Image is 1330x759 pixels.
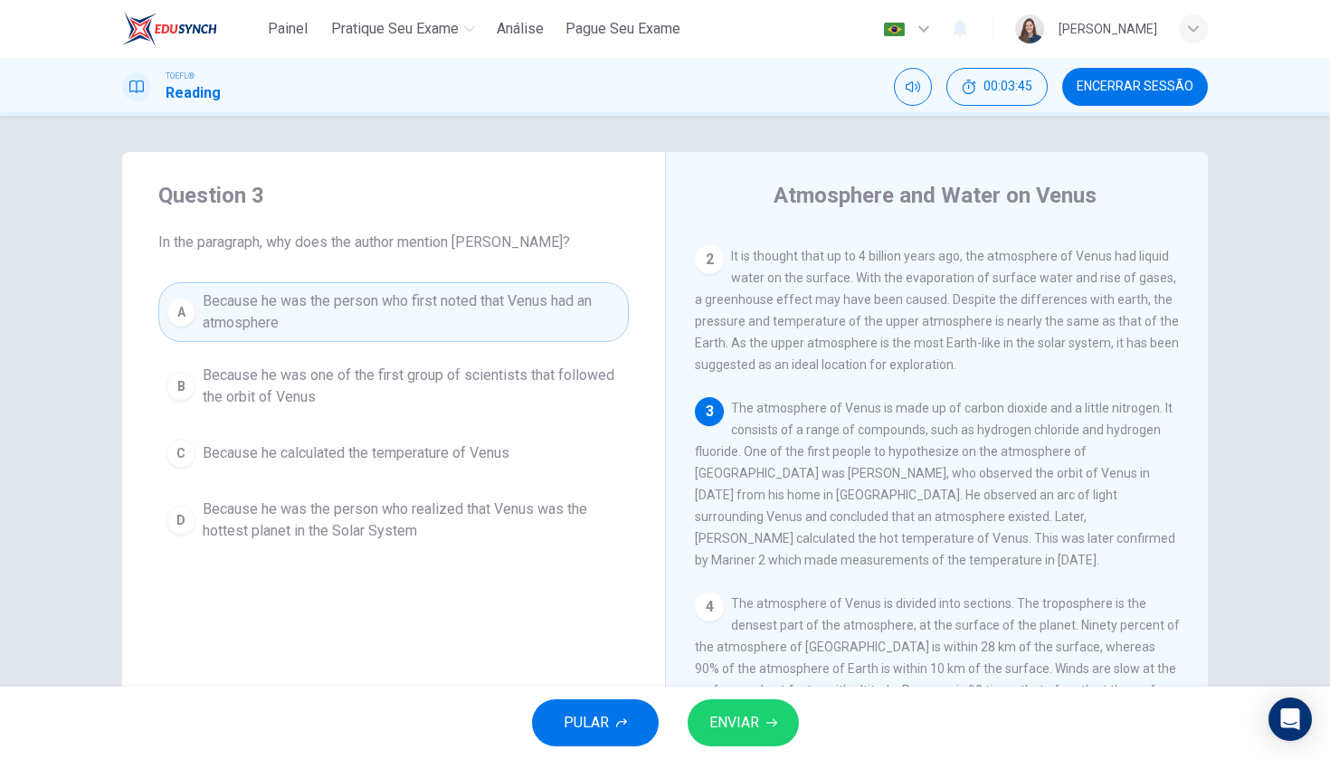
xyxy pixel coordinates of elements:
span: Pague Seu Exame [565,18,680,40]
div: Esconder [946,68,1048,106]
button: Pratique seu exame [324,13,482,45]
div: D [166,506,195,535]
button: Análise [489,13,551,45]
span: The atmosphere of Venus is made up of carbon dioxide and a little nitrogen. It consists of a rang... [695,401,1175,567]
h1: Reading [166,82,221,104]
span: Because he was the person who first noted that Venus had an atmosphere [203,290,621,334]
div: [PERSON_NAME] [1059,18,1157,40]
span: Because he was one of the first group of scientists that followed the orbit of Venus [203,365,621,408]
span: It is thought that up to 4 billion years ago, the atmosphere of Venus had liquid water on the sur... [695,249,1179,372]
img: Profile picture [1015,14,1044,43]
h4: Atmosphere and Water on Venus [774,181,1097,210]
div: Silenciar [894,68,932,106]
div: C [166,439,195,468]
div: Open Intercom Messenger [1268,697,1312,741]
span: Because he calculated the temperature of Venus [203,442,509,464]
div: 4 [695,593,724,621]
span: Encerrar Sessão [1077,80,1193,94]
div: A [166,298,195,327]
button: PULAR [532,699,659,746]
span: TOEFL® [166,70,195,82]
span: In the paragraph, why does the author mention [PERSON_NAME]? [158,232,629,253]
span: PULAR [564,710,609,735]
button: ENVIAR [688,699,799,746]
button: Pague Seu Exame [558,13,688,45]
div: 3 [695,397,724,426]
span: 00:03:45 [983,80,1032,94]
button: Encerrar Sessão [1062,68,1208,106]
span: Pratique seu exame [331,18,459,40]
span: Análise [497,18,544,40]
button: DBecause he was the person who realized that Venus was the hottest planet in the Solar System [158,490,629,550]
span: Painel [268,18,308,40]
h4: Question 3 [158,181,629,210]
div: B [166,372,195,401]
button: Painel [259,13,317,45]
button: CBecause he calculated the temperature of Venus [158,431,629,476]
button: 00:03:45 [946,68,1048,106]
a: EduSynch logo [122,11,259,47]
span: ENVIAR [709,710,759,735]
img: pt [883,23,906,36]
span: Because he was the person who realized that Venus was the hottest planet in the Solar System [203,498,621,542]
img: EduSynch logo [122,11,217,47]
div: 2 [695,245,724,274]
button: ABecause he was the person who first noted that Venus had an atmosphere [158,282,629,342]
button: BBecause he was one of the first group of scientists that followed the orbit of Venus [158,356,629,416]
